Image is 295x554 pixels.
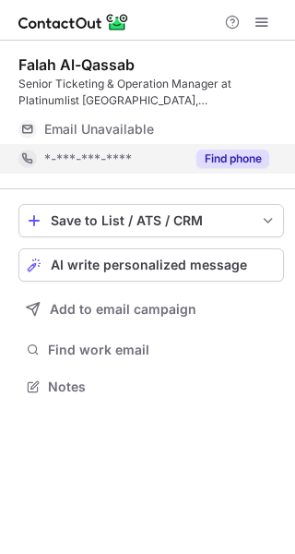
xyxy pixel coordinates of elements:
[18,55,135,74] div: Falah Al-Qassab
[48,379,277,395] span: Notes
[48,342,277,358] span: Find work email
[18,11,129,33] img: ContactOut v5.3.10
[51,213,252,228] div: Save to List / ATS / CRM
[18,374,284,400] button: Notes
[196,150,269,168] button: Reveal Button
[18,76,284,109] div: Senior Ticketing & Operation Manager at Platinumlist [GEOGRAPHIC_DATA], [GEOGRAPHIC_DATA], [GEOGR...
[44,121,154,138] span: Email Unavailable
[50,302,196,317] span: Add to email campaign
[51,258,247,272] span: AI write personalized message
[18,293,284,326] button: Add to email campaign
[18,248,284,282] button: AI write personalized message
[18,337,284,363] button: Find work email
[18,204,284,237] button: save-profile-one-click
